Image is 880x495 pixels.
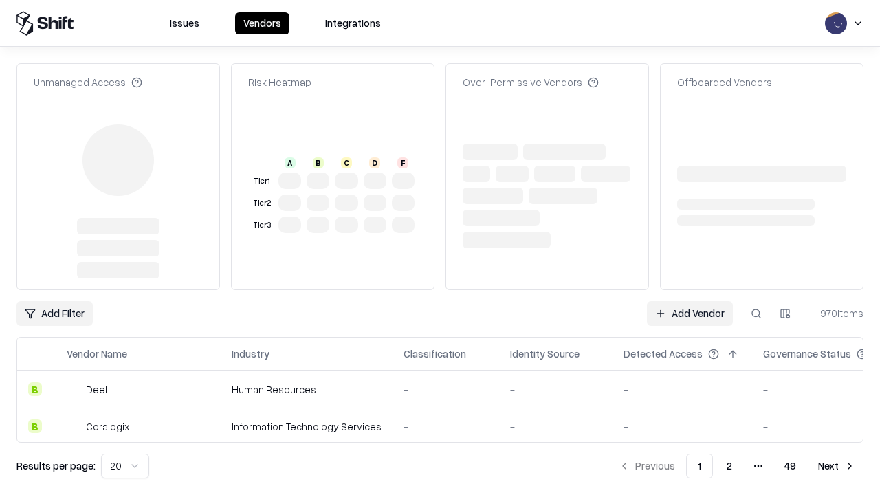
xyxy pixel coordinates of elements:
div: Deel [86,382,107,397]
div: B [28,382,42,396]
button: Add Filter [16,301,93,326]
div: D [369,157,380,168]
div: Offboarded Vendors [677,75,772,89]
button: 49 [773,454,807,478]
div: B [313,157,324,168]
div: Identity Source [510,346,580,361]
button: Next [810,454,863,478]
img: Deel [67,382,80,396]
div: Human Resources [232,382,382,397]
nav: pagination [610,454,863,478]
div: Detected Access [624,346,703,361]
div: Classification [404,346,466,361]
div: Vendor Name [67,346,127,361]
div: Unmanaged Access [34,75,142,89]
div: Tier 3 [251,219,273,231]
div: Risk Heatmap [248,75,311,89]
button: 1 [686,454,713,478]
a: Add Vendor [647,301,733,326]
button: Integrations [317,12,389,34]
img: Coralogix [67,419,80,433]
p: Results per page: [16,459,96,473]
div: Industry [232,346,269,361]
div: Coralogix [86,419,129,434]
div: - [624,419,741,434]
div: Over-Permissive Vendors [463,75,599,89]
div: Tier 1 [251,175,273,187]
div: Tier 2 [251,197,273,209]
div: - [510,382,602,397]
div: - [404,419,488,434]
div: - [510,419,602,434]
div: C [341,157,352,168]
div: Information Technology Services [232,419,382,434]
button: 2 [716,454,743,478]
div: 970 items [808,306,863,320]
button: Vendors [235,12,289,34]
div: F [397,157,408,168]
div: Governance Status [763,346,851,361]
div: A [285,157,296,168]
button: Issues [162,12,208,34]
div: - [404,382,488,397]
div: - [624,382,741,397]
div: B [28,419,42,433]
